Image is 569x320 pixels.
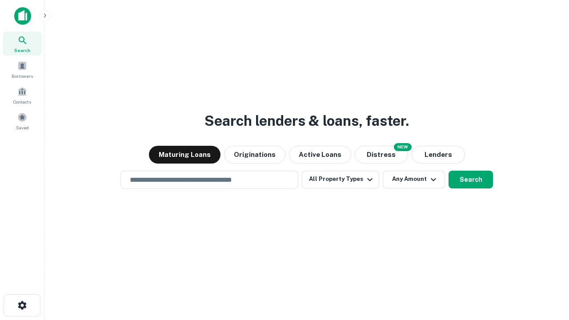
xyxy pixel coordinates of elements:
a: Borrowers [3,57,42,81]
a: Saved [3,109,42,133]
iframe: Chat Widget [525,220,569,263]
span: Borrowers [12,72,33,80]
button: Any Amount [383,171,445,188]
span: Saved [16,124,29,131]
span: Search [14,47,30,54]
img: capitalize-icon.png [14,7,31,25]
button: Active Loans [289,146,351,164]
a: Search [3,32,42,56]
button: Lenders [412,146,465,164]
button: All Property Types [302,171,379,188]
button: Originations [224,146,285,164]
a: Contacts [3,83,42,107]
h3: Search lenders & loans, faster. [204,110,409,132]
button: Search distressed loans with lien and other non-mortgage details. [355,146,408,164]
div: NEW [394,143,412,151]
span: Contacts [13,98,31,105]
button: Search [449,171,493,188]
button: Maturing Loans [149,146,220,164]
